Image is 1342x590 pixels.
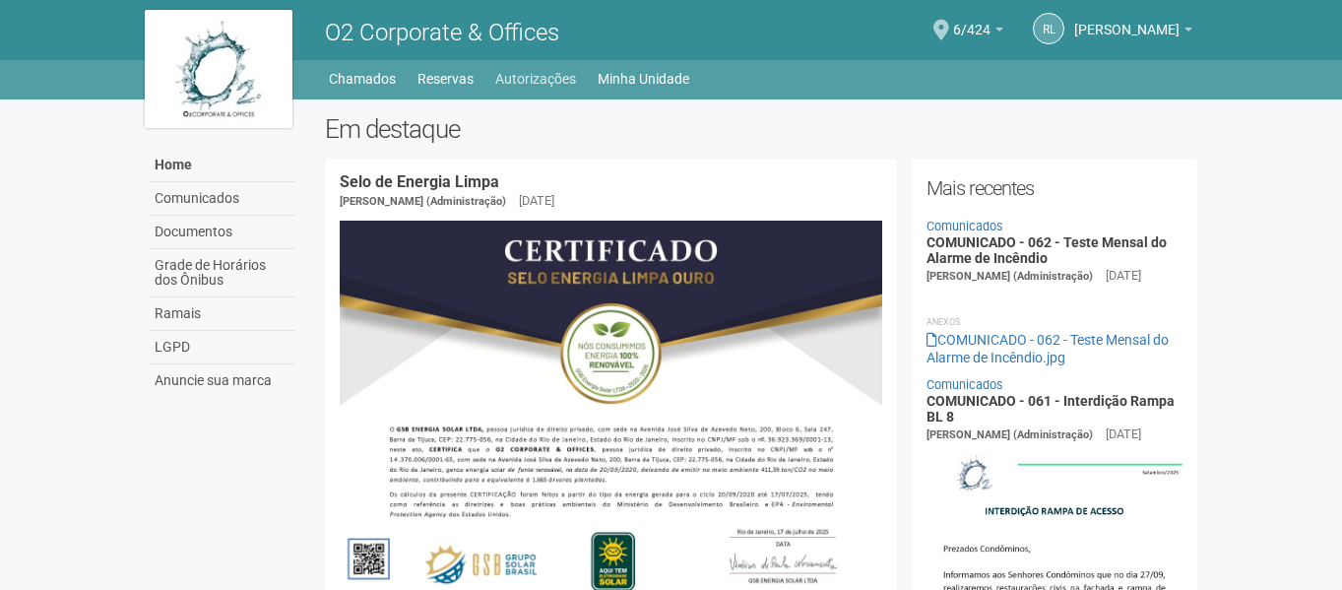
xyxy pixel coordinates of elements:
a: Grade de Horários dos Ônibus [150,249,295,297]
a: Ramais [150,297,295,331]
a: Comunicados [927,219,1003,233]
a: Selo de Energia Limpa [340,172,499,191]
a: COMUNICADO - 062 - Teste Mensal do Alarme de Incêndio [927,234,1167,265]
a: Anuncie sua marca [150,364,295,397]
a: LGPD [150,331,295,364]
a: RL [1033,13,1064,44]
div: [DATE] [1106,267,1141,285]
a: Reservas [417,65,474,93]
h2: Mais recentes [927,173,1183,203]
a: Chamados [329,65,396,93]
a: Autorizações [495,65,576,93]
a: Comunicados [150,182,295,216]
span: [PERSON_NAME] (Administração) [927,428,1093,441]
a: Home [150,149,295,182]
span: O2 Corporate & Offices [325,19,559,46]
span: [PERSON_NAME] (Administração) [927,270,1093,283]
span: 6/424 [953,3,991,37]
h2: Em destaque [325,114,1198,144]
a: Documentos [150,216,295,249]
a: Minha Unidade [598,65,689,93]
a: [PERSON_NAME] [1074,25,1192,40]
li: Anexos [927,313,1183,331]
a: Comunicados [927,377,1003,392]
div: [DATE] [1106,426,1141,443]
a: 6/424 [953,25,1003,40]
span: Robson Luiz Ferraro Motta [1074,3,1180,37]
a: COMUNICADO - 061 - Interdição Rampa BL 8 [927,393,1175,424]
div: [DATE] [519,192,554,210]
img: logo.jpg [145,10,292,128]
a: COMUNICADO - 062 - Teste Mensal do Alarme de Incêndio.jpg [927,332,1169,365]
span: [PERSON_NAME] (Administração) [340,195,506,208]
